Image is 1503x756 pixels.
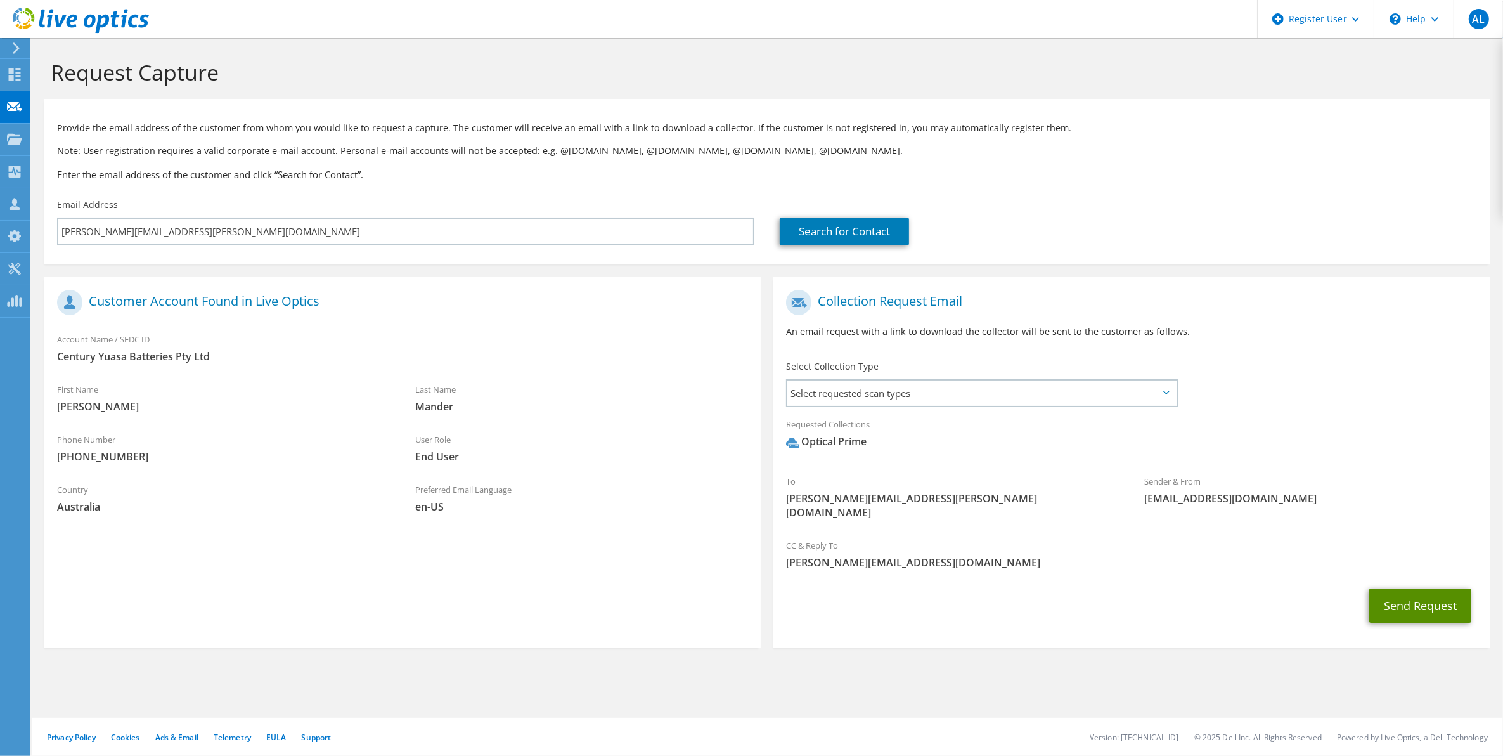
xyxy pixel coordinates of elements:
[57,400,390,414] span: [PERSON_NAME]
[47,732,96,743] a: Privacy Policy
[415,500,748,514] span: en-US
[773,468,1132,526] div: To
[44,326,761,370] div: Account Name / SFDC ID
[111,732,140,743] a: Cookies
[1469,9,1489,29] span: AL
[57,167,1478,181] h3: Enter the email address of the customer and click “Search for Contact”.
[787,381,1176,406] span: Select requested scan types
[773,532,1490,576] div: CC & Reply To
[155,732,198,743] a: Ads & Email
[403,426,761,470] div: User Role
[51,59,1478,86] h1: Request Capture
[403,376,761,420] div: Last Name
[57,290,742,315] h1: Customer Account Found in Live Optics
[786,290,1471,315] h1: Collection Request Email
[44,426,403,470] div: Phone Number
[57,349,748,363] span: Century Yuasa Batteries Pty Ltd
[1090,732,1179,743] li: Version: [TECHNICAL_ID]
[1337,732,1488,743] li: Powered by Live Optics, a Dell Technology
[786,556,1477,570] span: [PERSON_NAME][EMAIL_ADDRESS][DOMAIN_NAME]
[44,476,403,520] div: Country
[57,144,1478,158] p: Note: User registration requires a valid corporate e-mail account. Personal e-mail accounts will ...
[44,376,403,420] div: First Name
[1145,492,1478,505] span: [EMAIL_ADDRESS][DOMAIN_NAME]
[415,400,748,414] span: Mander
[57,450,390,464] span: [PHONE_NUMBER]
[57,199,118,211] label: Email Address
[786,360,879,373] label: Select Collection Type
[780,218,909,245] a: Search for Contact
[415,450,748,464] span: End User
[214,732,251,743] a: Telemetry
[57,500,390,514] span: Australia
[266,732,286,743] a: EULA
[773,411,1490,462] div: Requested Collections
[1369,589,1471,623] button: Send Request
[1194,732,1322,743] li: © 2025 Dell Inc. All Rights Reserved
[301,732,331,743] a: Support
[786,434,867,449] div: Optical Prime
[786,325,1477,339] p: An email request with a link to download the collector will be sent to the customer as follows.
[57,121,1478,135] p: Provide the email address of the customer from whom you would like to request a capture. The cust...
[1132,468,1490,512] div: Sender & From
[403,476,761,520] div: Preferred Email Language
[786,492,1119,519] span: [PERSON_NAME][EMAIL_ADDRESS][PERSON_NAME][DOMAIN_NAME]
[1390,13,1401,25] svg: \n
